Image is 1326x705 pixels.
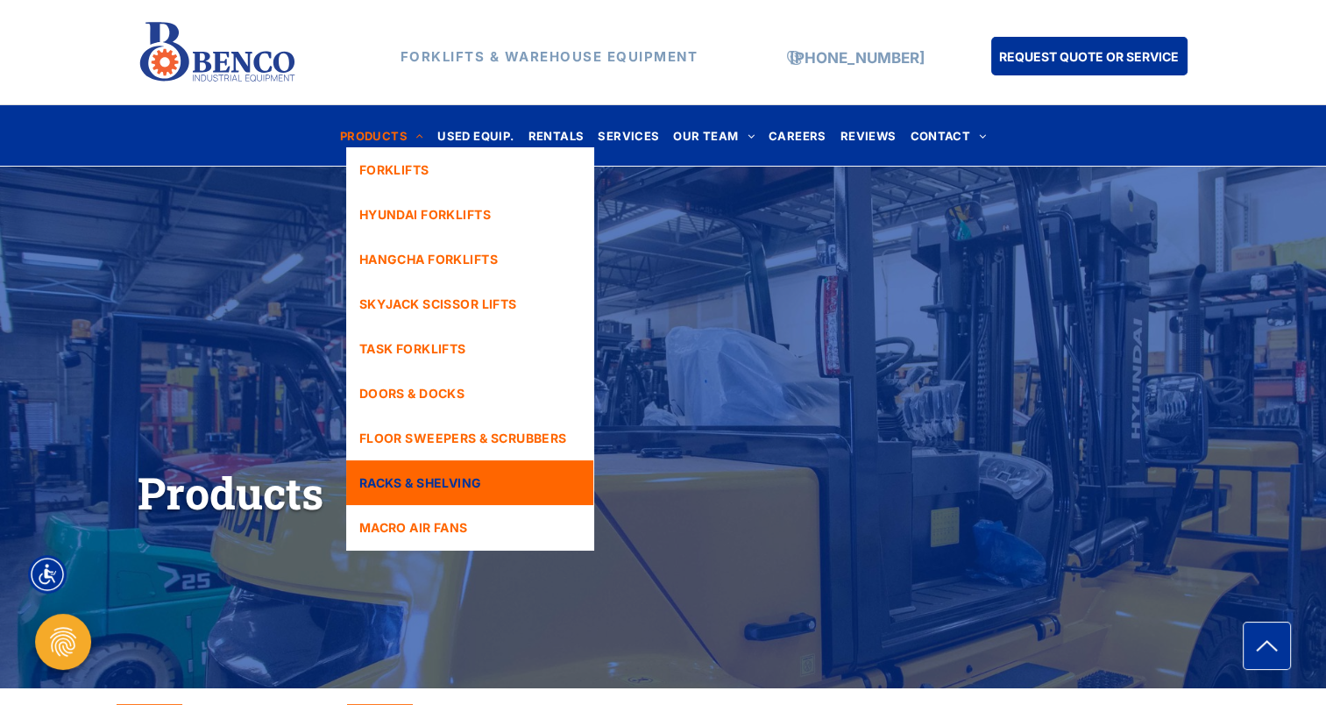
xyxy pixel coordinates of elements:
[28,555,67,594] div: Accessibility Menu
[591,124,666,147] a: SERVICES
[346,147,593,192] a: FORKLIFTS
[359,160,429,179] span: FORKLIFTS
[833,124,904,147] a: REVIEWS
[359,518,468,537] span: MACRO AIR FANS
[346,192,593,237] a: HYUNDAI FORKLIFTS
[666,124,762,147] a: OUR TEAM
[359,250,498,268] span: HANGCHA FORKLIFTS
[346,281,593,326] a: SKYJACK SCISSOR LIFTS
[138,464,323,522] span: Products
[340,124,424,147] span: PRODUCTS
[359,384,464,402] span: DOORS & DOCKS
[521,124,592,147] a: RENTALS
[346,460,593,505] a: RACKS & SHELVING
[790,49,925,67] a: [PHONE_NUMBER]
[359,295,517,313] span: SKYJACK SCISSOR LIFTS
[401,48,698,65] strong: FORKLIFTS & WAREHOUSE EQUIPMENT
[359,339,466,358] span: TASK FORKLIFTS
[359,474,482,492] span: RACKS & SHELVING
[359,205,491,224] span: HYUNDAI FORKLIFTS
[762,124,833,147] a: CAREERS
[991,37,1188,75] a: REQUEST QUOTE OR SERVICE
[346,237,593,281] a: HANGCHA FORKLIFTS
[430,124,521,147] a: USED EQUIP.
[999,40,1179,73] span: REQUEST QUOTE OR SERVICE
[346,326,593,371] a: TASK FORKLIFTS
[333,124,431,147] a: PRODUCTS
[903,124,993,147] a: CONTACT
[359,429,567,447] span: FLOOR SWEEPERS & SCRUBBERS
[346,371,593,416] a: DOORS & DOCKS
[346,505,593,550] a: MACRO AIR FANS
[346,416,593,460] a: FLOOR SWEEPERS & SCRUBBERS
